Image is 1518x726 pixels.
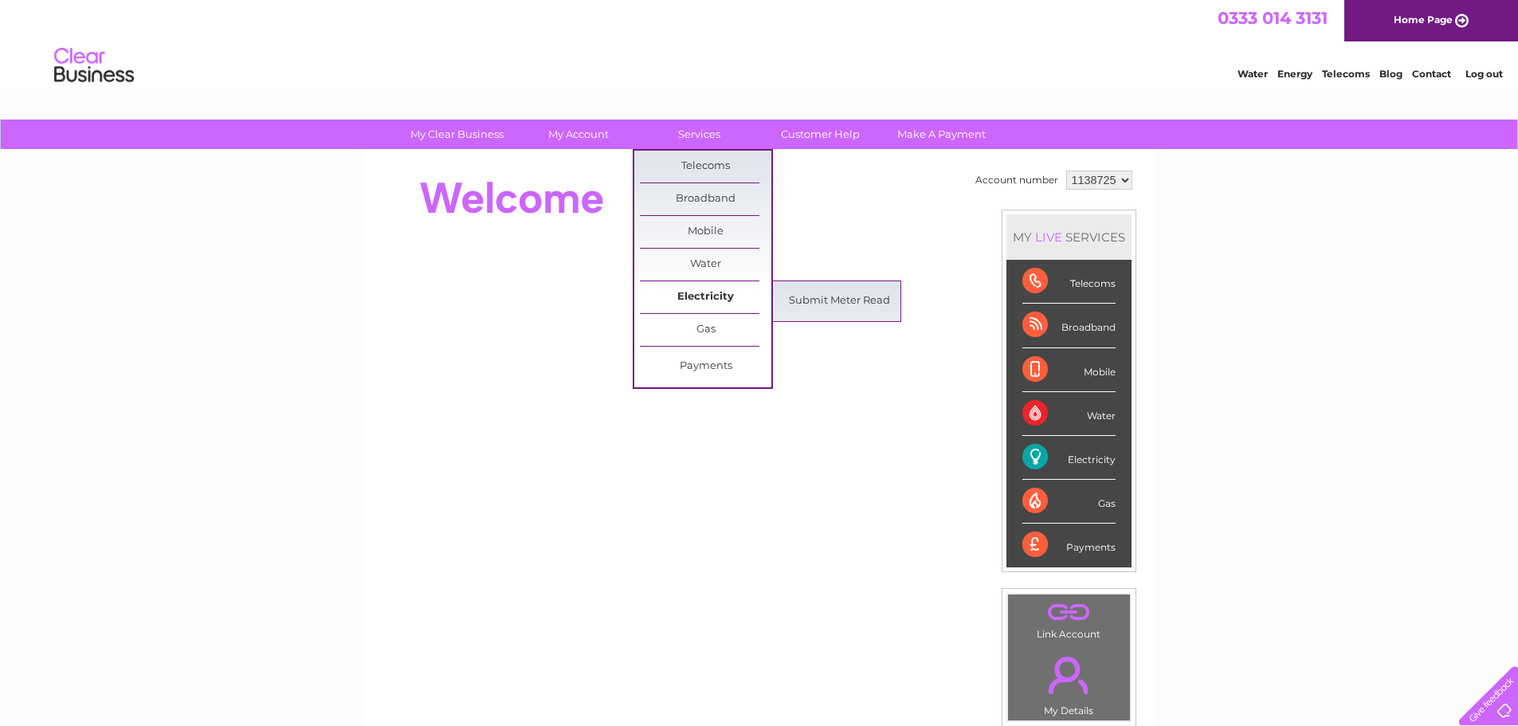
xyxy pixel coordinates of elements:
a: Blog [1379,68,1402,80]
a: . [1012,598,1126,626]
a: Services [633,120,765,149]
a: Broadband [640,183,771,215]
a: Submit Meter Read [774,285,905,317]
div: Gas [1022,480,1116,524]
a: Customer Help [755,120,886,149]
a: Energy [1277,68,1312,80]
div: MY SERVICES [1006,214,1132,260]
a: Water [1238,68,1268,80]
a: Water [640,249,771,281]
a: Make A Payment [876,120,1007,149]
td: My Details [1007,643,1131,721]
div: Telecoms [1022,260,1116,304]
a: My Clear Business [391,120,523,149]
td: Link Account [1007,594,1131,644]
a: . [1012,647,1126,703]
a: Gas [640,314,771,346]
div: Mobile [1022,348,1116,392]
a: Telecoms [1322,68,1370,80]
a: Log out [1465,68,1503,80]
div: Electricity [1022,436,1116,480]
div: LIVE [1032,230,1065,245]
a: Contact [1412,68,1451,80]
a: Telecoms [640,151,771,182]
a: My Account [512,120,644,149]
div: Clear Business is a trading name of Verastar Limited (registered in [GEOGRAPHIC_DATA] No. 3667643... [383,9,1136,77]
a: Mobile [640,216,771,248]
div: Broadband [1022,304,1116,347]
a: 0333 014 3131 [1218,8,1328,28]
td: Account number [971,167,1062,194]
a: Payments [640,351,771,383]
div: Water [1022,392,1116,436]
img: logo.png [53,41,135,90]
div: Payments [1022,524,1116,567]
a: Electricity [640,281,771,313]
